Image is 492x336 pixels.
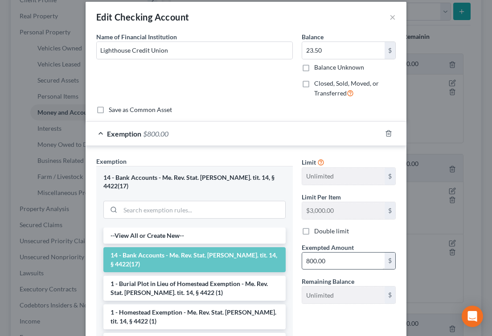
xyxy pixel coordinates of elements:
div: 14 - Bank Accounts - Me. Rev. Stat. [PERSON_NAME]. tit. 14, § 4422(17) [103,174,286,190]
input: 0.00 [302,42,385,59]
span: Exempted Amount [302,244,354,251]
label: Balance Unknown [314,63,364,72]
input: -- [302,168,385,185]
input: Search exemption rules... [120,201,285,218]
div: Open Intercom Messenger [462,306,483,327]
span: Closed, Sold, Moved, or Transferred [314,79,379,97]
span: Exemption [107,129,141,138]
div: $ [385,168,395,185]
label: Limit Per Item [302,192,341,202]
input: -- [302,202,385,219]
div: $ [385,253,395,270]
span: $800.00 [143,129,168,138]
input: -- [302,286,385,303]
label: Balance [302,32,324,41]
div: Edit Checking Account [96,11,189,23]
li: 1 - Burial Plot in Lieu of Homestead Exemption - Me. Rev. Stat. [PERSON_NAME]. tit. 14, § 4422 (1) [103,276,286,301]
input: 0.00 [302,253,385,270]
input: Enter name... [97,42,292,59]
span: Name of Financial Institution [96,33,177,41]
label: Remaining Balance [302,277,354,286]
div: $ [385,202,395,219]
button: × [389,12,396,22]
label: Save as Common Asset [109,105,172,114]
div: $ [385,42,395,59]
li: 14 - Bank Accounts - Me. Rev. Stat. [PERSON_NAME]. tit. 14, § 4422(17) [103,247,286,272]
li: 1 - Homestead Exemption - Me. Rev. Stat. [PERSON_NAME]. tit. 14, § 4422 (1) [103,304,286,329]
span: Limit [302,158,316,166]
div: $ [385,286,395,303]
label: Double limit [314,227,349,236]
span: Exemption [96,158,127,165]
li: --View All or Create New-- [103,228,286,244]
